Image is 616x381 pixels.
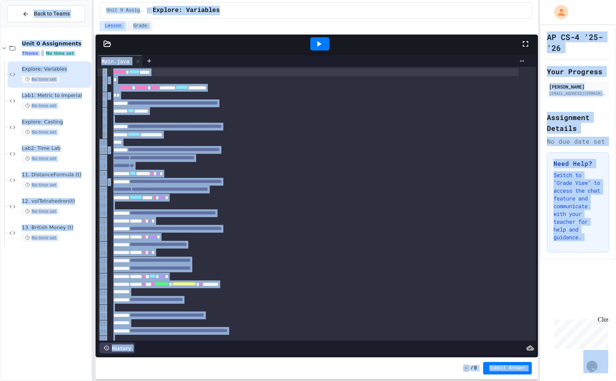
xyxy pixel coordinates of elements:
h1: AP CS-4 '25-'26 [547,31,609,53]
span: Fold line [107,147,111,153]
span: Submit Answer [489,365,526,371]
span: Fold line [107,92,111,99]
div: 1 [97,68,107,76]
div: 11 [97,146,107,154]
span: 12. volTetrahedron(t) [22,198,90,205]
div: 15 [97,178,107,186]
span: Explore: Variables [153,6,220,15]
span: No time set [46,51,74,56]
iframe: chat widget [552,316,608,349]
div: 31 [97,305,107,313]
div: 32 [97,312,107,320]
span: No time set [22,234,60,242]
div: 17 [97,194,107,202]
h2: Assignment Details [547,112,609,134]
span: 7 items [22,51,38,56]
span: Fold line [107,77,111,83]
span: 0 [474,365,477,371]
div: History [99,343,135,353]
div: 28 [97,281,107,289]
span: Back to Teams [34,10,70,18]
div: Chat with us now!Close [3,3,54,49]
div: 8 [97,123,107,131]
p: Switch to "Grade View" to access the chat feature and communicate with your teacher for help and ... [553,171,602,241]
div: 22 [97,233,107,241]
span: 11. DistanceFormula (t) [22,172,90,178]
h3: Need Help? [553,159,602,168]
div: 12 [97,155,107,162]
div: 2 [97,76,107,84]
span: - [463,364,469,372]
div: 21 [97,226,107,233]
span: Unit 0 Assignments [22,40,90,47]
span: Explore: Variables [22,66,90,73]
div: 23 [97,242,107,249]
div: 26 [97,265,107,273]
span: No time set [22,181,60,189]
div: 29 [97,289,107,297]
div: 14 [97,170,107,178]
span: Unit 0 Assignments [106,7,144,14]
button: Back to Teams [7,5,85,22]
div: 3 [97,84,107,92]
span: • [41,50,43,56]
div: 7 [97,115,107,123]
div: 13 [97,162,107,170]
div: 4 [97,92,107,100]
span: Explore: Casting [22,119,90,125]
div: Main.java [97,57,133,65]
span: No time set [22,129,60,136]
div: Main.java [97,55,143,67]
button: Submit Answer [483,362,532,374]
div: 27 [97,273,107,281]
button: Grade [128,21,152,31]
span: No time set [22,76,60,83]
div: My Account [546,3,570,21]
div: 5 [97,99,107,107]
h2: Your Progress [547,66,609,77]
iframe: chat widget [583,350,608,373]
span: 13. British Money (t) [22,224,90,231]
span: Lab1: Metric to Imperial [22,92,90,99]
div: 9 [97,131,107,139]
span: No time set [22,102,60,110]
button: Lesson [100,21,127,31]
div: 30 [97,297,107,304]
div: 16 [97,186,107,194]
div: [PERSON_NAME] [549,83,607,90]
div: 33 [97,320,107,328]
span: No time set [22,155,60,162]
div: 10 [97,139,107,147]
div: 35 [97,336,107,344]
div: 20 [97,218,107,226]
span: Fold line [107,179,111,185]
span: / [470,365,473,371]
div: [EMAIL_ADDRESS][DOMAIN_NAME] [549,90,607,96]
span: / [147,7,150,14]
div: 18 [97,202,107,210]
div: 6 [97,108,107,115]
span: No time set [22,208,60,215]
div: 24 [97,249,107,257]
span: Lab2: Time Lab [22,145,90,152]
div: 25 [97,257,107,265]
div: 34 [97,328,107,336]
div: 19 [97,210,107,217]
div: No due date set [547,137,609,146]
